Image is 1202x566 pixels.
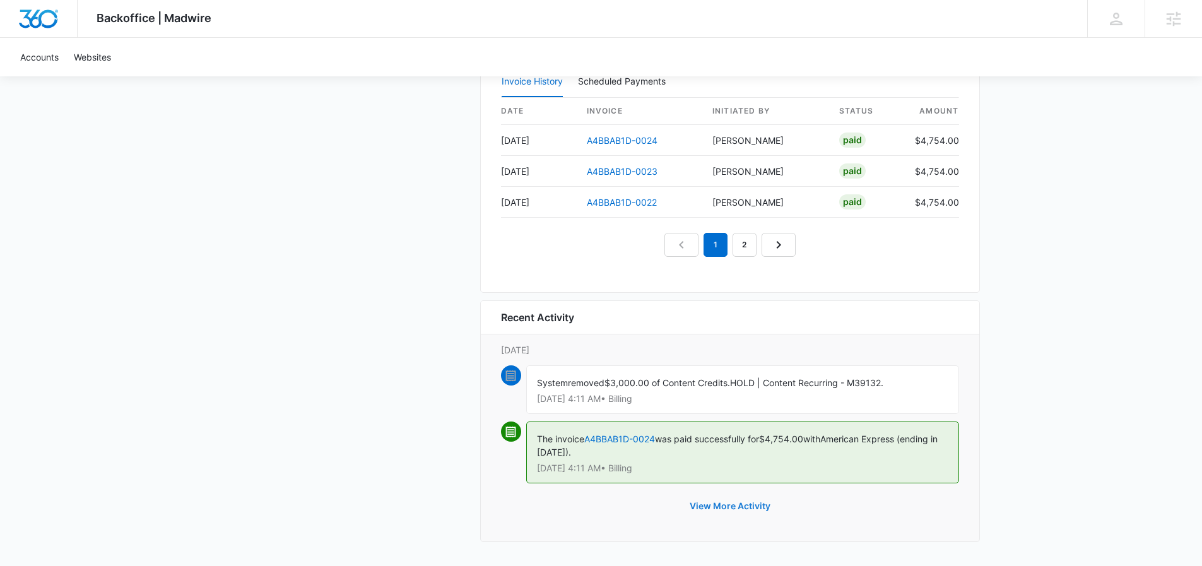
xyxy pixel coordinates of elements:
th: status [829,98,905,125]
div: Paid [839,163,866,179]
span: was paid successfully for [655,433,759,444]
a: Next Page [762,233,796,257]
span: System [537,377,568,388]
a: A4BBAB1D-0024 [587,135,657,146]
td: $4,754.00 [905,125,959,156]
th: date [501,98,577,125]
td: [DATE] [501,187,577,218]
td: [PERSON_NAME] [702,187,829,218]
span: HOLD | Content Recurring - M39132. [730,377,883,388]
td: [DATE] [501,156,577,187]
th: Initiated By [702,98,829,125]
span: Backoffice | Madwire [97,11,211,25]
div: Scheduled Payments [578,77,671,86]
td: $4,754.00 [905,187,959,218]
p: [DATE] 4:11 AM • Billing [537,464,948,473]
button: View More Activity [677,491,783,521]
td: [DATE] [501,125,577,156]
span: $4,754.00 [759,433,803,444]
button: Invoice History [502,67,563,97]
th: amount [905,98,959,125]
em: 1 [704,233,728,257]
th: invoice [577,98,702,125]
nav: Pagination [664,233,796,257]
div: Paid [839,194,866,209]
p: [DATE] [501,343,959,357]
a: Page 2 [733,233,757,257]
td: [PERSON_NAME] [702,125,829,156]
div: Paid [839,133,866,148]
td: $4,754.00 [905,156,959,187]
span: The invoice [537,433,584,444]
a: Accounts [13,38,66,76]
a: A4BBAB1D-0022 [587,197,657,208]
p: [DATE] 4:11 AM • Billing [537,394,948,403]
span: with [803,433,820,444]
span: removed [568,377,604,388]
a: Websites [66,38,119,76]
a: A4BBAB1D-0023 [587,166,657,177]
h6: Recent Activity [501,310,574,325]
a: A4BBAB1D-0024 [584,433,655,444]
span: $3,000.00 of Content Credits. [604,377,730,388]
td: [PERSON_NAME] [702,156,829,187]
